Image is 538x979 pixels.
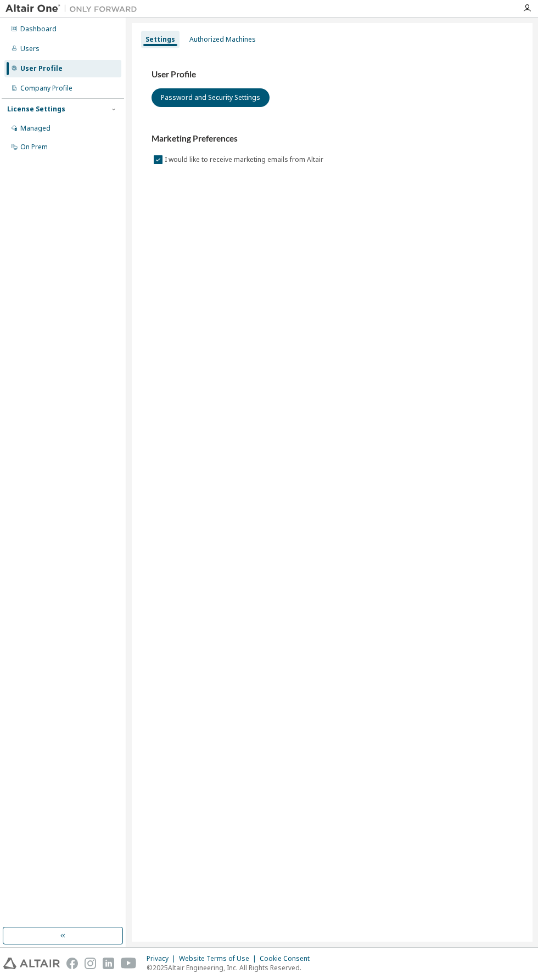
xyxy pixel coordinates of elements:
div: Managed [20,124,51,133]
div: Company Profile [20,84,72,93]
p: © 2025 Altair Engineering, Inc. All Rights Reserved. [147,963,316,972]
div: Authorized Machines [189,35,256,44]
div: User Profile [20,64,63,73]
img: linkedin.svg [103,958,114,969]
img: altair_logo.svg [3,958,60,969]
div: License Settings [7,105,65,114]
div: Cookie Consent [260,954,316,963]
div: On Prem [20,143,48,151]
div: Privacy [147,954,179,963]
h3: User Profile [152,69,513,80]
img: facebook.svg [66,958,78,969]
label: I would like to receive marketing emails from Altair [165,153,326,166]
div: Users [20,44,40,53]
div: Dashboard [20,25,57,33]
img: instagram.svg [85,958,96,969]
img: Altair One [5,3,143,14]
h3: Marketing Preferences [152,133,513,144]
img: youtube.svg [121,958,137,969]
button: Password and Security Settings [152,88,270,107]
div: Settings [145,35,175,44]
div: Website Terms of Use [179,954,260,963]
